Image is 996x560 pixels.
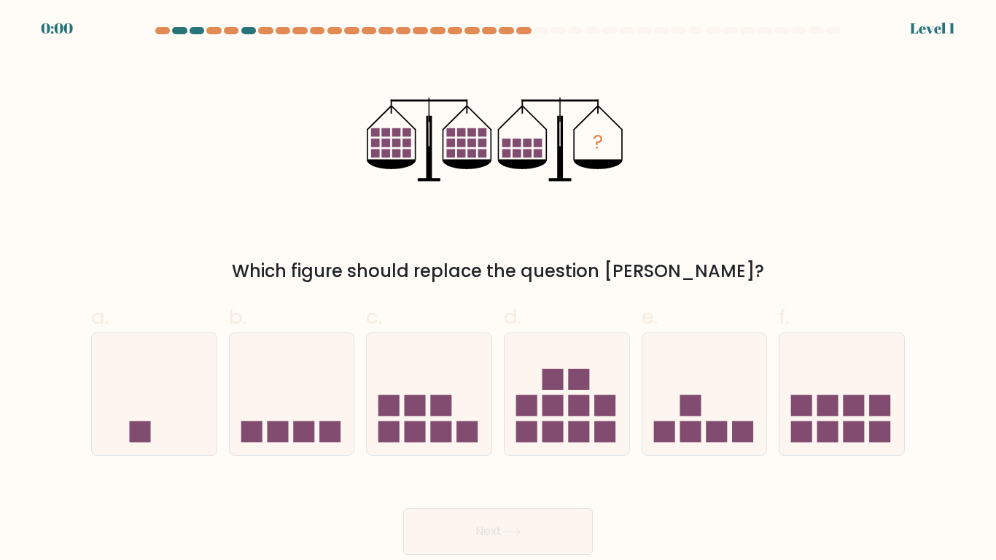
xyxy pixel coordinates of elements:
div: 0:00 [41,17,73,39]
span: a. [91,303,109,331]
span: b. [229,303,246,331]
span: f. [779,303,789,331]
span: e. [642,303,658,331]
tspan: ? [593,129,603,156]
div: Which figure should replace the question [PERSON_NAME]? [100,258,896,284]
span: c. [366,303,382,331]
div: Level 1 [910,17,955,39]
span: d. [504,303,521,331]
button: Next [403,508,593,555]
